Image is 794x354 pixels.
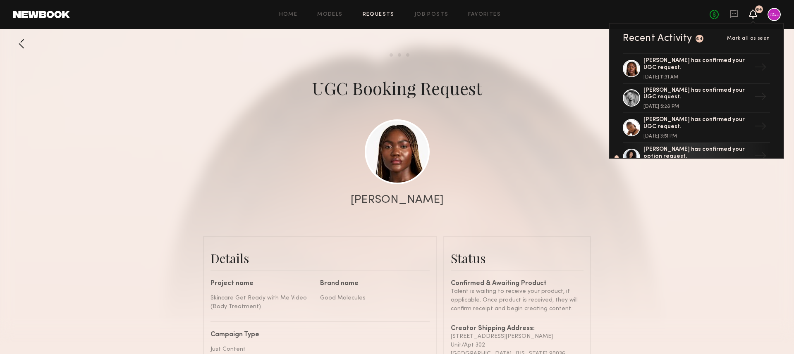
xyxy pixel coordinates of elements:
[623,33,692,43] div: Recent Activity
[451,250,584,266] div: Status
[312,76,482,100] div: UGC Booking Request
[210,345,423,354] div: Just Content
[643,57,751,71] div: [PERSON_NAME] has confirmed your UGC request.
[623,84,770,114] a: [PERSON_NAME] has confirmed your UGC request.[DATE] 5:28 PM→
[451,341,584,349] div: Unit/Apt 302
[727,36,770,41] span: Mark all as seen
[751,147,770,168] div: →
[643,146,751,160] div: [PERSON_NAME] has confirmed your option request.
[210,250,430,266] div: Details
[623,113,770,143] a: [PERSON_NAME] has confirmed your UGC request.[DATE] 3:51 PM→
[696,37,703,41] div: 64
[320,294,423,302] div: Good Molecules
[751,58,770,79] div: →
[451,280,584,287] div: Confirmed & Awaiting Product
[643,134,751,139] div: [DATE] 3:51 PM
[451,325,584,332] div: Creator Shipping Address:
[317,12,342,17] a: Models
[643,75,751,80] div: [DATE] 11:31 AM
[451,332,584,341] div: [STREET_ADDRESS][PERSON_NAME]
[451,287,584,313] div: Talent is waiting to receive your product, if applicable. Once product is received, they will con...
[468,12,501,17] a: Favorites
[210,280,314,287] div: Project name
[643,87,751,101] div: [PERSON_NAME] has confirmed your UGC request.
[643,104,751,109] div: [DATE] 5:28 PM
[363,12,395,17] a: Requests
[279,12,298,17] a: Home
[623,53,770,84] a: [PERSON_NAME] has confirmed your UGC request.[DATE] 11:31 AM→
[414,12,449,17] a: Job Posts
[751,87,770,109] div: →
[320,280,423,287] div: Brand name
[756,7,762,12] div: 64
[751,117,770,138] div: →
[210,294,314,311] div: Skincare Get Ready with Me Video (Body Treatment)
[351,194,444,206] div: [PERSON_NAME]
[623,143,770,173] a: [PERSON_NAME] has confirmed your option request.→
[643,116,751,131] div: [PERSON_NAME] has confirmed your UGC request.
[210,332,423,338] div: Campaign Type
